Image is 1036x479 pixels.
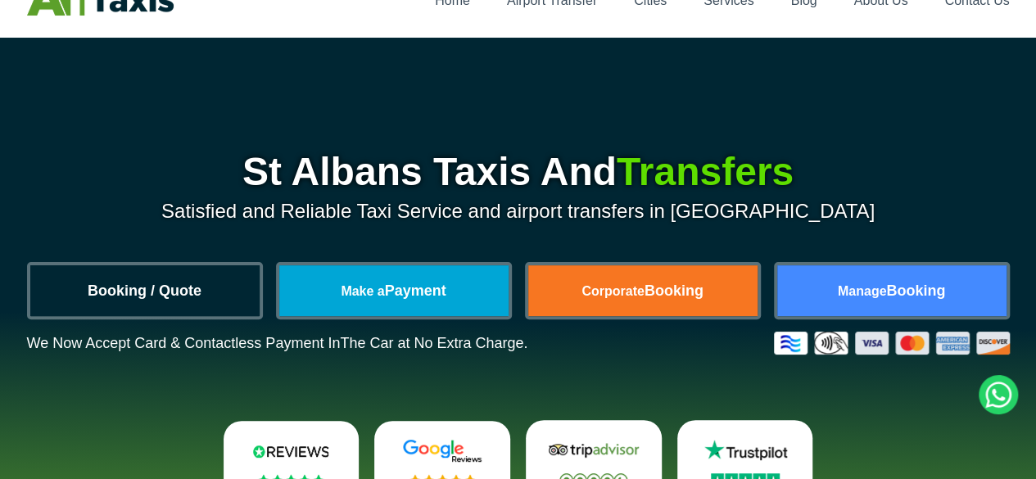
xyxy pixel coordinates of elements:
[27,335,528,352] p: We Now Accept Card & Contactless Payment In
[838,284,887,298] span: Manage
[340,335,527,351] span: The Car at No Extra Charge.
[581,284,644,298] span: Corporate
[242,439,340,463] img: Reviews.io
[696,438,794,463] img: Trustpilot
[777,265,1007,316] a: ManageBooking
[279,265,509,316] a: Make aPayment
[774,332,1010,355] img: Credit And Debit Cards
[27,152,1010,192] h1: St Albans Taxis And
[30,265,260,316] a: Booking / Quote
[617,150,794,193] span: Transfers
[393,439,491,463] img: Google
[545,438,643,463] img: Tripadvisor
[528,265,758,316] a: CorporateBooking
[341,284,384,298] span: Make a
[27,200,1010,223] p: Satisfied and Reliable Taxi Service and airport transfers in [GEOGRAPHIC_DATA]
